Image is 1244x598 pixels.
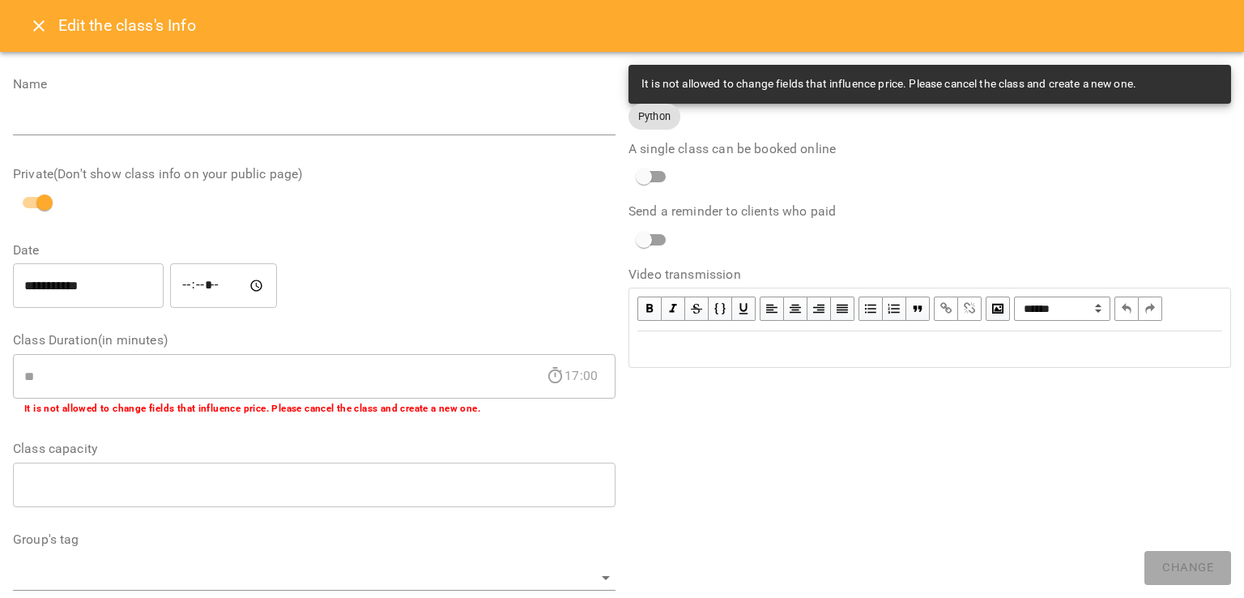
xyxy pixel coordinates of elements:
span: Normal [1014,297,1110,321]
button: Remove Link [958,297,982,321]
button: Bold [637,297,662,321]
button: UL [858,297,883,321]
label: Class capacity [13,442,616,455]
label: Video transmission [628,268,1231,281]
button: Italic [662,297,685,321]
button: Blockquote [906,297,930,321]
button: Align Right [807,297,831,321]
button: Align Center [784,297,807,321]
button: Close [19,6,58,45]
div: Edit text [630,332,1229,366]
h6: Edit the class's Info [58,13,196,38]
select: Block type [1014,297,1110,321]
button: Align Justify [831,297,854,321]
label: Date [13,244,616,257]
button: Redo [1139,297,1162,321]
label: Group's tag [13,533,616,546]
label: A single class can be booked online [628,143,1231,156]
b: It is not allowed to change fields that influence price. Please cancel the class and create a new... [24,403,480,414]
button: Image [986,297,1010,321]
div: It is not allowed to change fields that influence price. Please cancel the class and create a new... [641,70,1136,99]
button: OL [883,297,906,321]
button: Undo [1114,297,1139,321]
span: Python [628,109,680,124]
button: Align Left [760,297,784,321]
button: Link [934,297,958,321]
label: Name [13,78,616,91]
label: Private(Don't show class info on your public page) [13,168,616,181]
label: Send a reminder to clients who paid [628,205,1231,218]
button: Underline [732,297,756,321]
label: Class Duration(in minutes) [13,334,616,347]
button: Monospace [709,297,732,321]
button: Strikethrough [685,297,709,321]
